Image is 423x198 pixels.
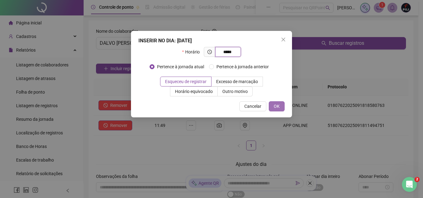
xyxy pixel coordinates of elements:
span: Horário equivocado [175,89,213,94]
span: OK [274,103,280,110]
button: Close [278,35,288,44]
div: INSERIR NO DIA : [DATE] [138,37,285,44]
span: Pertence à jornada anterior [214,63,271,70]
span: Excesso de marcação [216,79,258,84]
span: close [281,37,286,42]
span: 2 [415,177,420,182]
button: Cancelar [239,101,266,111]
iframe: Intercom live chat [402,177,417,192]
span: Cancelar [244,103,261,110]
span: clock-circle [207,50,212,54]
button: OK [269,101,285,111]
span: Pertence à jornada atual [155,63,207,70]
span: Outro motivo [222,89,248,94]
label: Horário [182,47,203,57]
span: Esqueceu de registrar [165,79,207,84]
